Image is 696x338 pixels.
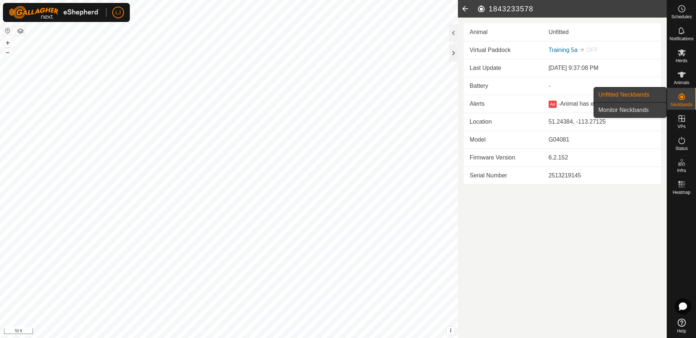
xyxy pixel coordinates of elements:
td: Virtual Paddock [464,41,543,59]
div: 51.24384, -113.27125 [549,117,655,126]
td: Last Update [464,59,543,77]
div: [DATE] 9:37:08 PM [549,64,655,72]
div: - [549,82,655,90]
div: Unfitted [549,28,655,37]
span: Animal has escaped the VP. [560,101,633,107]
span: Heatmap [673,190,691,195]
span: Status [675,146,688,151]
span: - [558,101,560,107]
span: Notifications [670,37,693,41]
span: Schedules [671,15,692,19]
span: Animals [674,80,689,85]
a: Privacy Policy [200,328,227,335]
a: Contact Us [236,328,258,335]
span: Infra [677,168,686,173]
img: Gallagher Logo [9,6,100,19]
span: Monitor Neckbands [598,106,649,114]
button: + [3,38,12,47]
img: to [579,47,585,53]
button: i [447,327,455,335]
div: 6.2.152 [549,153,655,162]
div: 2513219145 [549,171,655,180]
button: Map Layers [16,27,25,35]
span: Neckbands [670,102,692,107]
td: Animal [464,23,543,41]
span: LJ [116,9,121,16]
span: OFF [586,47,598,53]
span: Help [677,329,686,333]
button: Ae [549,101,557,108]
button: – [3,48,12,57]
h2: 1843233578 [477,4,667,13]
div: G04081 [549,135,655,144]
td: Serial Number [464,167,543,185]
span: Unfitted Neckbands [598,90,650,99]
td: Model [464,131,543,149]
a: Help [667,316,696,336]
a: Unfitted Neckbands [594,87,666,102]
td: Location [464,113,543,131]
td: Battery [464,77,543,95]
span: Herds [676,59,687,63]
span: VPs [677,124,685,129]
a: Monitor Neckbands [594,103,666,117]
span: i [450,327,451,334]
button: Reset Map [3,26,12,35]
td: Firmware Version [464,149,543,167]
a: Training 5a [549,47,578,53]
td: Alerts [464,95,543,113]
